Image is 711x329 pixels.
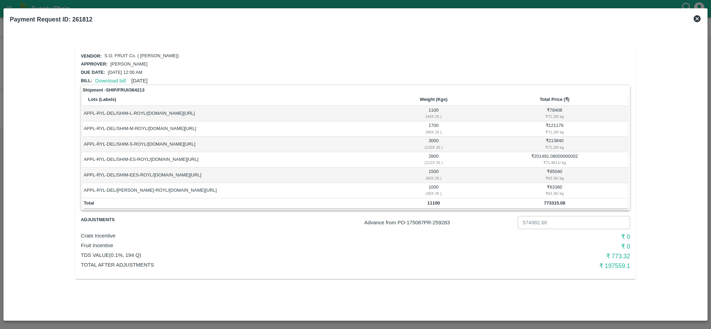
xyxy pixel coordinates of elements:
div: ( 44 X 25 ) [388,113,480,120]
td: ₹ 63360 [481,183,629,198]
b: Weight (Kgs) [420,97,448,102]
p: [DATE] 12:00 AM [108,69,142,76]
div: ₹ 71.28 / kg [482,113,627,120]
td: 2800 [387,152,481,167]
td: ₹ 121176 [481,121,629,137]
div: ( 40 X 25 ) [388,190,480,197]
td: ₹ 78408 [481,106,629,121]
p: [PERSON_NAME] [110,61,147,68]
td: 1700 [387,121,481,137]
div: ₹ 71.9611 / kg [482,159,627,166]
input: Advance [518,216,630,229]
h6: ₹ 0 [447,232,630,242]
p: Advance from PO- 175087 PR- 259283 [364,219,515,226]
td: ₹ 213840 [481,137,629,152]
b: Payment Request ID: 261812 [10,16,92,23]
td: APPL-RYL-DEL/SHIM-EES-ROYL/[DOMAIN_NAME][URL] [83,167,387,183]
b: Total Price (₹) [540,97,569,102]
h6: ₹ 197559.1 [447,261,630,271]
span: Bill: [81,78,92,83]
span: Adjustments [81,216,172,224]
strong: Shipment - SHIP/FRUI/364213 [83,87,144,94]
td: APPL-RYL-DEL/SHIM-S-ROYL/[DOMAIN_NAME][URL] [83,137,387,152]
td: APPL-RYL-DEL/SHIM-ES-ROYL/[DOMAIN_NAME][URL] [83,152,387,167]
p: Total After adjustments [81,261,447,269]
span: Due date: [81,70,105,75]
div: ( 112 X 25 ) [388,159,480,166]
b: Total [84,200,94,206]
b: 11100 [428,200,440,206]
a: Download bill [95,78,126,84]
h6: ₹ 773.32 [447,251,630,261]
td: 3000 [387,137,481,152]
div: ₹ 63.36 / kg [482,190,627,197]
b: 773315.08 [544,200,565,206]
td: APPL-RYL-DEL/[PERSON_NAME]-ROYL/[DOMAIN_NAME][URL] [83,183,387,198]
td: 1100 [387,106,481,121]
p: Crate Incentive [81,232,447,240]
td: APPL-RYL-DEL/SHIM-M-ROYL/[DOMAIN_NAME][URL] [83,121,387,137]
p: Fruit Incentive [81,242,447,249]
b: Lots (Labels) [88,97,116,102]
div: ( 68 X 25 ) [388,129,480,135]
p: S.O. FRUIT Co. ( [PERSON_NAME]) [104,53,179,59]
td: APPL-RYL-DEL/SHIM-L-ROYL/[DOMAIN_NAME][URL] [83,106,387,121]
div: ( 60 X 25 ) [388,175,480,181]
div: ₹ 71.28 / kg [482,129,627,135]
p: TDS VALUE (0.1%, 194 Q) [81,251,447,259]
span: Vendor: [81,53,102,59]
td: ₹ 201491.08000000002 [481,152,629,167]
div: ₹ 71.28 / kg [482,144,627,150]
td: 1500 [387,167,481,183]
div: ( 120 X 25 ) [388,144,480,150]
div: ₹ 63.36 / kg [482,175,627,181]
td: ₹ 95040 [481,167,629,183]
span: Approver: [81,61,108,67]
span: [DATE] [131,78,147,84]
h6: ₹ 0 [447,242,630,251]
td: 1000 [387,183,481,198]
